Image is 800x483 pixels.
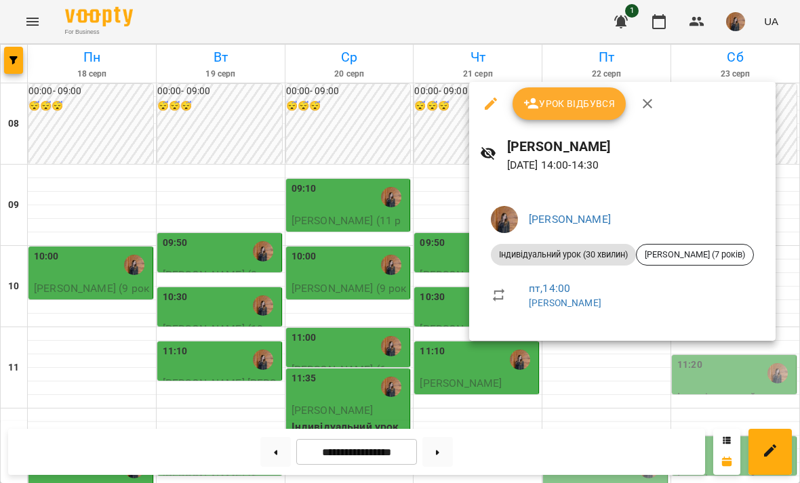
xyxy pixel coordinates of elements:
a: [PERSON_NAME] [529,297,601,308]
a: [PERSON_NAME] [529,213,611,226]
button: Урок відбувся [513,87,626,120]
img: 40e98ae57a22f8772c2bdbf2d9b59001.jpeg [491,206,518,233]
h6: [PERSON_NAME] [507,136,765,157]
div: [PERSON_NAME] (7 років) [636,244,754,266]
span: Індивідуальний урок (30 хвилин) [491,249,636,261]
a: пт , 14:00 [529,282,570,295]
p: [DATE] 14:00 - 14:30 [507,157,765,173]
span: [PERSON_NAME] (7 років) [637,249,753,261]
span: Урок відбувся [523,96,616,112]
